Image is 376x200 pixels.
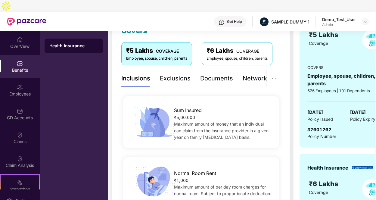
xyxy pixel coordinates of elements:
span: COVERAGE [236,48,259,54]
div: COVERS [307,64,375,70]
span: Coverage [309,41,328,46]
div: Stepathon [1,186,39,192]
div: Get Help [227,19,242,24]
img: svg+xml;base64,PHN2ZyB4bWxucz0iaHR0cDovL3d3dy53My5vcmcvMjAwMC9zdmciIHdpZHRoPSIyMSIgaGVpZ2h0PSIyMC... [17,180,23,186]
span: Sum Insured [174,107,202,114]
span: COVERAGE [156,48,179,54]
div: ₹6 Lakhs [207,46,268,55]
div: Network Hospitals [243,74,295,83]
img: svg+xml;base64,PHN2ZyBpZD0iSG9tZSIgeG1sbnM9Imh0dHA6Ly93d3cudzMub3JnLzIwMDAvc3ZnIiB3aWR0aD0iMjAiIG... [17,37,23,43]
span: ₹6 Lakhs [309,180,340,188]
div: ₹5,00,000 [174,114,272,121]
span: Maximum amount of per day room charges for normal room. Subject to proportionate deduction. [174,184,271,196]
div: Employee, spouse, children, parents [207,56,268,61]
div: ₹5 Lakhs [126,46,187,55]
img: Pazcare_Alternative_logo-01-01.png [260,17,269,26]
button: ellipsis [267,70,281,87]
span: Covers [121,26,147,35]
span: [DATE] [307,109,323,116]
img: svg+xml;base64,PHN2ZyBpZD0iQ2xhaW0iIHhtbG5zPSJodHRwOi8vd3d3LnczLm9yZy8yMDAwL3N2ZyIgd2lkdGg9IjIwIi... [17,132,23,138]
div: Inclusions [121,74,150,83]
div: Health Insurance [49,43,98,49]
div: ₹1,000 [174,177,272,184]
div: SAMPLE DUMMY 1 [271,19,309,25]
span: Policy Expiry [350,116,375,123]
span: Normal Room Rent [174,170,216,177]
img: svg+xml;base64,PHN2ZyBpZD0iQ0RfQWNjb3VudHMiIGRhdGEtbmFtZT0iQ0QgQWNjb3VudHMiIHhtbG5zPSJodHRwOi8vd3... [17,108,23,114]
span: ellipsis [272,76,276,80]
img: svg+xml;base64,PHN2ZyBpZD0iRHJvcGRvd24tMzJ4MzIiIHhtbG5zPSJodHRwOi8vd3d3LnczLm9yZy8yMDAwL3N2ZyIgd2... [363,19,368,24]
div: Exclusions [160,74,191,83]
span: ₹5 Lakhs [309,31,340,39]
div: 626 Employees | 101 Dependents [307,88,375,94]
div: Admin [322,22,356,27]
div: Documents [200,74,233,83]
img: svg+xml;base64,PHN2ZyBpZD0iQ2xhaW0iIHhtbG5zPSJodHRwOi8vd3d3LnczLm9yZy8yMDAwL3N2ZyIgd2lkdGg9IjIwIi... [17,156,23,162]
img: icon [130,165,179,198]
div: Health Insurance [307,164,348,172]
div: Employee, spouse, children, parents [126,56,187,61]
span: Maximum amount of money that an individual can claim from the insurance provider in a given year ... [174,121,269,140]
span: Policy Issued [307,116,333,123]
img: New Pazcare Logo [7,18,46,26]
span: 37601262 [307,127,331,133]
span: Policy Number [307,134,336,139]
span: Coverage [309,190,328,195]
div: Employee, spouse, children, parents [307,72,375,87]
div: Demo_Test_User [322,17,356,22]
img: svg+xml;base64,PHN2ZyBpZD0iQmVuZWZpdHMiIHhtbG5zPSJodHRwOi8vd3d3LnczLm9yZy8yMDAwL3N2ZyIgd2lkdGg9Ij... [17,61,23,67]
img: icon [130,105,179,139]
span: [DATE] [350,109,366,116]
img: insurerLogo [352,166,373,170]
img: svg+xml;base64,PHN2ZyBpZD0iSGVscC0zMngzMiIgeG1sbnM9Imh0dHA6Ly93d3cudzMub3JnLzIwMDAvc3ZnIiB3aWR0aD... [219,19,225,25]
img: svg+xml;base64,PHN2ZyBpZD0iRW1wbG95ZWVzIiB4bWxucz0iaHR0cDovL3d3dy53My5vcmcvMjAwMC9zdmciIHdpZHRoPS... [17,84,23,90]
